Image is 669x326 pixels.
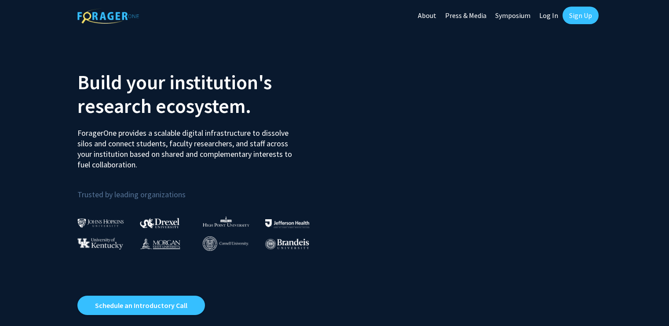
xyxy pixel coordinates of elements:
[203,236,249,251] img: Cornell University
[77,218,124,228] img: Johns Hopkins University
[265,219,309,228] img: Thomas Jefferson University
[77,238,123,250] img: University of Kentucky
[77,70,328,118] h2: Build your institution's research ecosystem.
[77,177,328,201] p: Trusted by leading organizations
[203,216,249,227] img: High Point University
[563,7,599,24] a: Sign Up
[77,8,139,24] img: ForagerOne Logo
[265,239,309,250] img: Brandeis University
[77,296,205,315] a: Opens in a new tab
[140,218,179,228] img: Drexel University
[77,121,298,170] p: ForagerOne provides a scalable digital infrastructure to dissolve silos and connect students, fac...
[140,238,180,249] img: Morgan State University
